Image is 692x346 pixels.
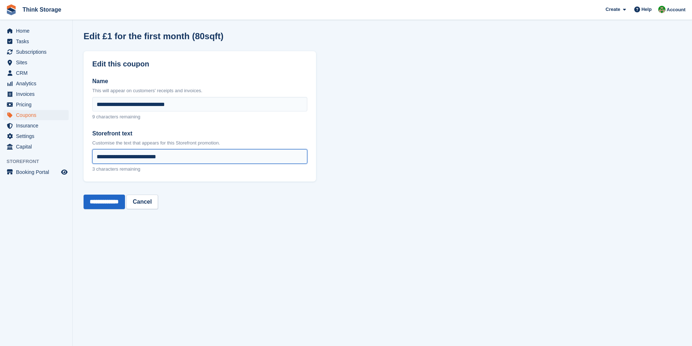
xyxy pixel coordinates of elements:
[96,166,140,172] span: characters remaining
[6,4,17,15] img: stora-icon-8386f47178a22dfd0bd8f6a31ec36ba5ce8667c1dd55bd0f319d3a0aa187defe.svg
[16,57,60,68] span: Sites
[4,26,69,36] a: menu
[16,78,60,89] span: Analytics
[16,47,60,57] span: Subscriptions
[16,142,60,152] span: Capital
[16,121,60,131] span: Insurance
[667,6,685,13] span: Account
[7,158,72,165] span: Storefront
[4,68,69,78] a: menu
[16,68,60,78] span: CRM
[4,57,69,68] a: menu
[16,110,60,120] span: Coupons
[16,131,60,141] span: Settings
[126,195,158,209] a: Cancel
[16,167,60,177] span: Booking Portal
[96,114,140,119] span: characters remaining
[92,129,307,138] label: Storefront text
[642,6,652,13] span: Help
[20,4,64,16] a: Think Storage
[92,87,307,94] p: This will appear on customers' receipts and invoices.
[4,142,69,152] a: menu
[16,36,60,46] span: Tasks
[606,6,620,13] span: Create
[4,47,69,57] a: menu
[4,36,69,46] a: menu
[4,121,69,131] a: menu
[16,26,60,36] span: Home
[4,110,69,120] a: menu
[658,6,665,13] img: Sarah Mackie
[92,60,307,68] h2: Edit this coupon
[84,31,223,41] h1: Edit £1 for the first month (80sqft)
[16,89,60,99] span: Invoices
[92,139,307,147] p: Customise the text that appears for this Storefront promotion.
[4,99,69,110] a: menu
[16,99,60,110] span: Pricing
[4,167,69,177] a: menu
[4,78,69,89] a: menu
[92,114,95,119] span: 9
[60,168,69,176] a: Preview store
[92,166,95,172] span: 3
[92,77,307,86] label: Name
[4,89,69,99] a: menu
[4,131,69,141] a: menu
